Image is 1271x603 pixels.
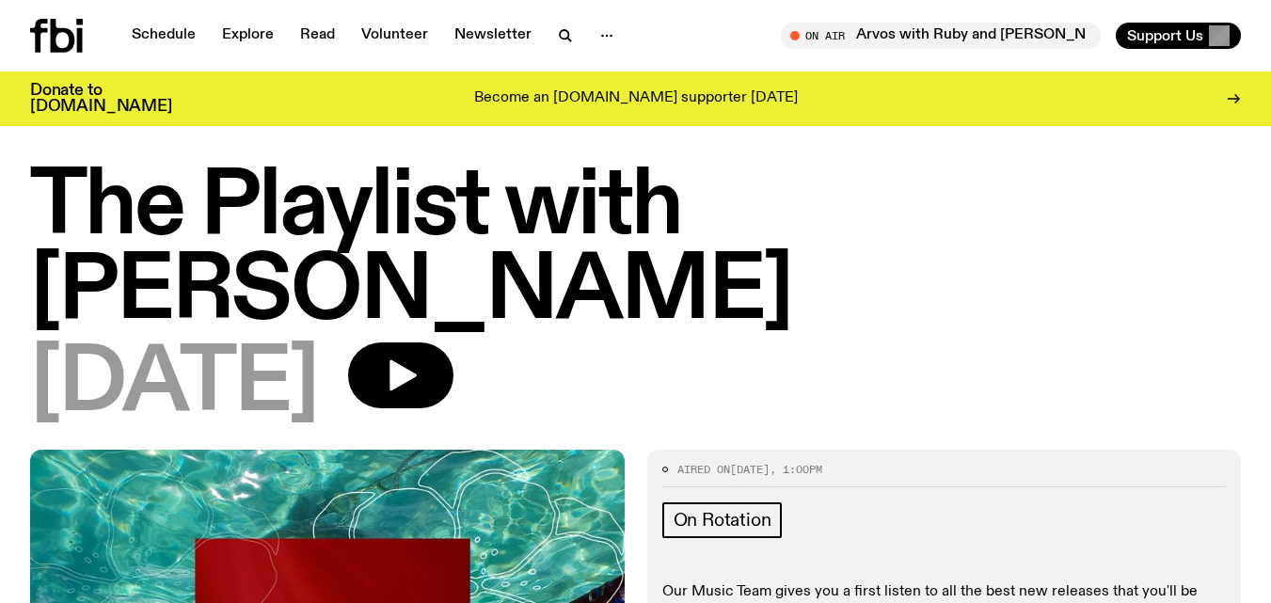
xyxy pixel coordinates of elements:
a: Schedule [120,23,207,49]
h1: The Playlist with [PERSON_NAME] [30,166,1241,335]
span: Aired on [677,462,730,477]
span: , 1:00pm [770,462,822,477]
h3: Donate to [DOMAIN_NAME] [30,83,172,115]
span: Support Us [1127,27,1203,44]
a: On Rotation [662,502,783,538]
a: Newsletter [443,23,543,49]
span: [DATE] [730,462,770,477]
span: On Rotation [674,510,771,531]
a: Read [289,23,346,49]
button: On AirArvos with Ruby and [PERSON_NAME] [781,23,1101,49]
span: [DATE] [30,342,318,427]
a: Explore [211,23,285,49]
button: Support Us [1116,23,1241,49]
a: Volunteer [350,23,439,49]
p: Become an [DOMAIN_NAME] supporter [DATE] [474,90,798,107]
